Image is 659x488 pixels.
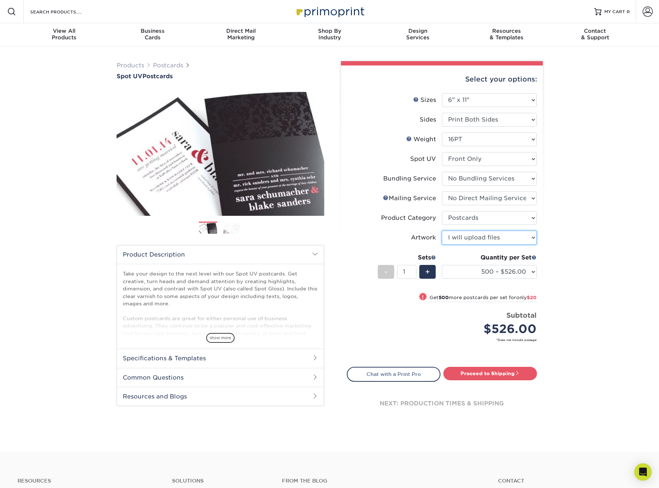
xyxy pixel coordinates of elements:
div: Cards [108,28,197,41]
a: Contact [498,478,642,484]
p: Take your design to the next level with our Spot UV postcards. Get creative, turn heads and deman... [123,270,318,344]
div: Artwork [411,233,436,242]
h4: Solutions [172,478,271,484]
span: Spot UV [117,73,142,80]
a: Contact& Support [551,23,639,47]
span: $20 [527,295,537,300]
div: Industry [285,28,374,41]
span: - [384,266,388,277]
img: Postcards 02 [223,221,242,234]
div: & Support [551,28,639,41]
a: Postcards [153,62,183,69]
small: *Does not include postage [353,338,537,342]
span: Resources [462,28,551,34]
div: Sets [378,253,436,262]
div: & Templates [462,28,551,41]
div: Open Intercom Messenger [634,463,652,481]
a: Resources& Templates [462,23,551,47]
span: Direct Mail [197,28,285,34]
div: Sizes [413,96,436,104]
div: $526.00 [447,320,537,338]
div: Product Category [381,214,436,222]
div: Select your options: [347,66,537,93]
a: Shop ByIndustry [285,23,374,47]
a: DesignServices [374,23,462,47]
span: show more [206,333,235,343]
a: Chat with a Print Pro [347,367,440,381]
a: Direct MailMarketing [197,23,285,47]
span: Design [374,28,462,34]
div: Spot UV [410,155,436,163]
span: Shop By [285,28,374,34]
span: + [425,266,430,277]
h2: Common Questions [117,368,324,387]
span: View All [20,28,109,34]
small: Get more postcards per set for [429,295,537,302]
img: Spot UV 01 [117,80,324,224]
a: Proceed to Shipping [443,367,537,380]
h4: From the Blog [282,478,478,484]
span: 0 [627,9,630,14]
div: Sides [420,115,436,124]
h1: Postcards [117,73,324,80]
div: Weight [406,135,436,144]
input: SEARCH PRODUCTS..... [30,7,101,16]
a: BusinessCards [108,23,197,47]
img: Primoprint [293,4,366,19]
div: Quantity per Set [442,253,537,262]
div: Products [20,28,109,41]
a: View AllProducts [20,23,109,47]
span: MY CART [604,9,625,15]
div: Bundling Service [383,174,436,183]
div: next: production times & shipping [347,382,537,425]
span: ! [422,293,424,301]
div: Mailing Service [383,194,436,203]
a: Products [117,62,144,69]
strong: 500 [439,295,449,300]
span: only [516,295,537,300]
a: Spot UVPostcards [117,73,324,80]
div: Marketing [197,28,285,41]
img: Postcards 01 [199,222,217,235]
span: Contact [551,28,639,34]
h2: Resources and Blogs [117,387,324,406]
h2: Product Description [117,245,324,264]
span: Business [108,28,197,34]
h2: Specifications & Templates [117,349,324,368]
strong: Subtotal [506,311,537,319]
div: Services [374,28,462,41]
